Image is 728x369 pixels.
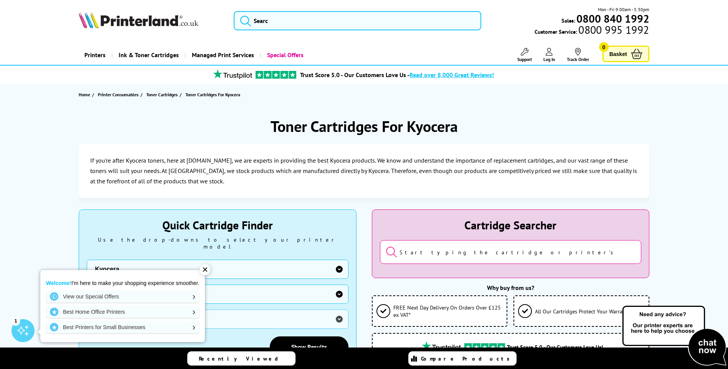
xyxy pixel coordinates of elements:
span: All Our Cartridges Protect Your Warranty [535,308,630,315]
span: FREE Next Day Delivery On Orders Over £125 ex VAT* [393,304,503,318]
span: Printer Consumables [98,91,139,99]
p: If you're after Kyocera toners, here at [DOMAIN_NAME], we are experts in providing the best Kyoce... [90,155,637,187]
a: Managed Print Services [185,45,260,65]
div: Cartridge Searcher [380,217,641,232]
a: Compare Products [408,351,517,366]
span: Toner Cartridges [146,91,178,99]
div: Quick Cartridge Finder [87,217,348,232]
span: Support [517,56,532,62]
div: 1 [12,316,20,325]
span: Read over 8,000 Great Reviews! [409,71,494,79]
span: Sales: [561,17,575,24]
a: Show Results [270,336,348,357]
span: Trust Score 5.0 - Our Customers Love Us! [507,343,603,351]
a: Best Printers for Small Businesses [46,321,199,333]
a: Basket 0 [603,46,649,62]
div: ✕ [200,264,210,275]
span: 0800 995 1992 [577,26,649,33]
a: Printers [79,45,111,65]
input: Searc [234,11,481,30]
input: Start typing the cartridge or printer's name... [380,240,641,264]
a: Best Home Office Printers [46,306,199,318]
img: trustpilot rating [256,71,296,79]
img: trustpilot rating [464,343,505,351]
a: Home [79,91,92,99]
img: Printerland Logo [79,12,198,28]
a: Printer Consumables [98,91,140,99]
span: Log In [543,56,555,62]
a: Special Offers [260,45,309,65]
strong: Welcome! [46,280,71,286]
p: I'm here to make your shopping experience smoother. [46,280,199,287]
a: Ink & Toner Cartridges [111,45,185,65]
a: 0800 840 1992 [575,15,649,22]
b: 0800 840 1992 [576,12,649,26]
span: 0 [599,42,609,52]
img: Open Live Chat window [621,305,728,367]
span: Basket [609,49,627,59]
span: Compare Products [421,355,514,362]
div: Why buy from us? [372,284,649,292]
div: Use the drop-downs to select your printer model [87,236,348,250]
span: Toner Cartridges For Kyocera [185,92,240,97]
a: Support [517,48,532,62]
a: Track Order [567,48,589,62]
h1: Toner Cartridges For Kyocera [271,116,458,136]
a: Toner Cartridges [146,91,180,99]
a: Recently Viewed [187,351,295,366]
a: View our Special Offers [46,290,199,303]
span: Ink & Toner Cartridges [119,45,179,65]
a: Trust Score 5.0 - Our Customers Love Us -Read over 8,000 Great Reviews! [300,71,494,79]
img: trustpilot rating [418,341,464,351]
span: Mon - Fri 9:00am - 5:30pm [598,6,649,13]
span: Customer Service: [535,26,649,35]
a: Log In [543,48,555,62]
span: Recently Viewed [199,355,286,362]
a: Printerland Logo [79,12,224,30]
img: trustpilot rating [210,69,256,79]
